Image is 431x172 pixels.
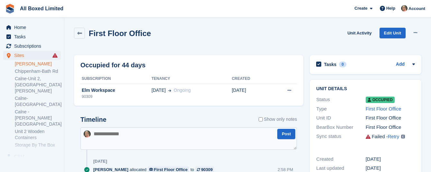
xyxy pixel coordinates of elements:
[366,97,395,103] span: Occupied
[401,135,405,139] img: icon-info-grey-7440780725fd019a000dd9b08b2336e03edf1995a4989e88bcd33f0948082b44.svg
[277,129,295,139] button: Post
[366,106,401,111] a: First Floor Office
[89,29,151,38] h2: First Floor Office
[3,51,61,60] a: menu
[15,109,61,127] a: Calne -[PERSON_NAME][GEOGRAPHIC_DATA]
[324,62,336,67] h2: Tasks
[15,61,61,67] a: [PERSON_NAME]
[80,60,145,70] h2: Occupied for 44 days
[17,3,66,14] a: All Boxed Limited
[316,96,365,103] div: Status
[316,124,365,131] div: BearBox Number
[259,116,297,123] label: Show only notes
[15,95,61,108] a: Calne-[GEOGRAPHIC_DATA]
[14,23,53,32] span: Home
[232,84,270,103] td: [DATE]
[3,32,61,41] a: menu
[15,76,61,94] a: Calne-Unit 2, [GEOGRAPHIC_DATA][PERSON_NAME]
[372,133,385,140] div: Failed
[316,165,365,172] div: Last updated
[5,4,15,14] img: stora-icon-8386f47178a22dfd0bd8f6a31ec36ba5ce8667c1dd55bd0f319d3a0aa187defe.svg
[366,165,415,172] div: [DATE]
[14,32,53,41] span: Tasks
[259,116,263,123] input: Show only notes
[15,142,61,148] a: Storage By The Box
[396,61,405,68] a: Add
[316,133,365,141] div: Sync status
[386,5,395,12] span: Help
[386,133,399,140] span: -
[388,134,399,139] a: Retry
[80,94,151,100] div: 90309
[80,74,151,84] th: Subscription
[14,152,53,161] span: CRM
[15,68,61,74] a: Chippenham-Bath Rd
[151,74,232,84] th: Tenancy
[345,28,374,38] a: Unit Activity
[316,114,365,122] div: Unit ID
[232,74,270,84] th: Created
[80,87,151,94] div: Elm Workspace
[80,116,106,123] h2: Timeline
[14,51,53,60] span: Sites
[84,130,91,138] img: Sandie Mills
[366,124,415,131] div: First Floor Office
[380,28,406,38] a: Edit Unit
[3,152,61,161] a: menu
[316,86,415,91] h2: Unit details
[401,5,408,12] img: Sandie Mills
[14,42,53,51] span: Subscriptions
[316,156,365,163] div: Created
[15,129,61,141] a: Unit 2 Wooden Containers
[93,159,107,164] div: [DATE]
[354,5,367,12] span: Create
[174,88,191,93] span: Ongoing
[52,53,58,58] i: Smart entry sync failures have occurred
[316,105,365,113] div: Type
[366,114,415,122] div: First Floor Office
[3,23,61,32] a: menu
[339,62,346,67] div: 0
[151,87,166,94] span: [DATE]
[366,156,415,163] div: [DATE]
[408,5,425,12] span: Account
[3,42,61,51] a: menu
